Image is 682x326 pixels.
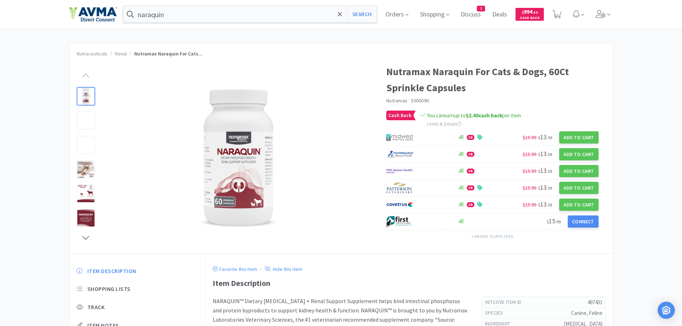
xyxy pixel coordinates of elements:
span: Limits & Details [427,121,461,127]
span: · [408,97,410,104]
span: 13 [538,200,552,208]
p: Hide this item [271,266,302,272]
span: Track [87,303,105,311]
a: $994.53Cash Back [516,5,544,24]
img: 77fca1acd8b6420a9015268ca798ef17_1.png [386,199,413,210]
span: 994 [522,8,538,15]
span: . 53 [532,10,538,15]
span: CB [467,169,474,173]
img: e4e33dab9f054f5782a47901c742baa9_102.png [69,7,117,22]
strong: cash back [466,112,502,119]
a: Nutramax [386,97,407,104]
button: Add to Cart [559,199,599,211]
span: $15.99 [523,185,536,191]
img: f5e969b455434c6296c6d81ef179fa71_3.png [386,183,413,193]
p: Favorite this item [218,266,257,272]
h5: 497431 [527,298,602,306]
span: $ [538,202,540,208]
button: Add to Cart [559,165,599,177]
a: Nutraceuticals [77,50,107,57]
span: $15.99 [523,151,536,157]
span: 2 [477,6,485,11]
a: Deals [489,11,510,18]
a: Renal [115,50,127,57]
button: Add to Cart [559,182,599,194]
button: Connect [568,215,598,228]
span: Cash Back [387,111,413,120]
span: Shopping Lists [87,285,131,293]
img: d7b89a97bd5a46f486e91ee4e6864529_405669.png [167,87,310,230]
span: Cash Back [520,16,540,21]
button: +3more suppliers [468,232,517,242]
div: · [260,264,261,274]
span: . 59 [547,185,552,191]
span: . 59 [547,135,552,140]
img: 7915dbd3f8974342a4dc3feb8efc1740_58.png [386,149,413,160]
span: $ [547,219,549,224]
span: . 59 [547,202,552,208]
a: Discuss2 [458,11,484,18]
h6: Vetcove Item Id [485,299,527,306]
img: f6b2451649754179b5b4e0c70c3f7cb0_2.png [386,166,413,176]
h6: Species [485,310,509,317]
span: 13 [538,133,552,141]
span: 15 [547,217,561,225]
span: $ [522,10,524,15]
span: Nutramax Naraquin For Cats... [134,50,203,57]
span: $ [538,135,540,140]
span: 3000090 [411,97,429,104]
span: CB [467,203,474,207]
span: $ [538,185,540,191]
div: Open Intercom Messenger [658,302,675,319]
span: 13 [538,150,552,158]
img: 4dd14cff54a648ac9e977f0c5da9bc2e_5.png [386,132,413,143]
span: $15.99 [523,134,536,141]
span: CB [467,152,474,156]
span: . 99 [555,219,561,224]
span: 13 [538,166,552,175]
span: CB [467,135,474,140]
span: CB [467,186,474,190]
div: Item Description [213,277,606,289]
span: $2.40 [466,112,479,119]
h5: Canine, Feline [509,309,603,317]
span: . 59 [547,152,552,157]
span: $15.99 [523,168,536,174]
img: 67d67680309e4a0bb49a5ff0391dcc42_6.png [386,216,413,227]
span: Item Description [87,267,136,275]
button: Search [347,6,377,23]
input: Search by item, sku, manufacturer, ingredient, size... [123,6,377,23]
span: $ [538,152,540,157]
span: . 59 [547,169,552,174]
span: $15.99 [523,201,536,208]
button: Add to Cart [559,148,599,160]
button: Add to Cart [559,131,599,143]
span: 13 [538,183,552,191]
h1: Nutramax Naraquin For Cats & Dogs, 60Ct Sprinkle Capsules [386,64,599,96]
span: You can earn up to per item [427,112,521,119]
span: $ [538,169,540,174]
